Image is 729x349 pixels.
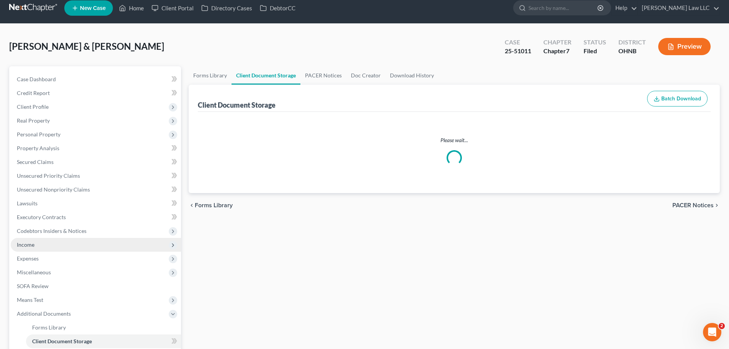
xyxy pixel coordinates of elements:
[17,76,56,82] span: Case Dashboard
[199,136,709,144] p: Please wait...
[661,95,701,102] span: Batch Download
[11,183,181,197] a: Unsecured Nonpriority Claims
[672,202,714,208] span: PACER Notices
[17,172,80,179] span: Unsecured Priority Claims
[17,297,43,303] span: Means Test
[528,1,599,15] input: Search by name...
[11,169,181,183] a: Unsecured Priority Claims
[543,47,571,56] div: Chapter
[658,38,711,55] button: Preview
[232,66,300,85] a: Client Document Storage
[505,47,531,56] div: 25-51011
[195,202,233,208] span: Forms Library
[197,1,256,15] a: Directory Cases
[647,91,708,107] button: Batch Download
[256,1,299,15] a: DebtorCC
[11,279,181,293] a: SOFA Review
[11,86,181,100] a: Credit Report
[11,210,181,224] a: Executory Contracts
[505,38,531,47] div: Case
[17,269,51,275] span: Miscellaneous
[189,202,233,208] button: chevron_left Forms Library
[17,214,66,220] span: Executory Contracts
[11,155,181,169] a: Secured Claims
[638,1,719,15] a: [PERSON_NAME] Law LLC
[612,1,637,15] a: Help
[543,38,571,47] div: Chapter
[17,200,38,206] span: Lawsuits
[17,310,71,317] span: Additional Documents
[17,90,50,96] span: Credit Report
[17,241,34,248] span: Income
[17,228,86,234] span: Codebtors Insiders & Notices
[17,131,60,138] span: Personal Property
[17,103,49,110] span: Client Profile
[719,323,725,329] span: 2
[189,66,232,85] a: Forms Library
[17,159,54,165] span: Secured Claims
[26,321,181,334] a: Forms Library
[189,202,195,208] i: chevron_left
[300,66,346,85] a: PACER Notices
[346,66,385,85] a: Doc Creator
[618,38,646,47] div: District
[32,324,66,331] span: Forms Library
[26,334,181,348] a: Client Document Storage
[11,141,181,155] a: Property Analysis
[17,145,59,151] span: Property Analysis
[11,197,181,210] a: Lawsuits
[17,255,39,262] span: Expenses
[198,100,276,110] div: Client Document Storage
[115,1,148,15] a: Home
[32,338,92,344] span: Client Document Storage
[9,41,164,52] span: [PERSON_NAME] & [PERSON_NAME]
[566,47,569,54] span: 7
[584,38,606,47] div: Status
[703,323,721,341] iframe: Intercom live chat
[385,66,439,85] a: Download History
[618,47,646,56] div: OHNB
[17,283,49,289] span: SOFA Review
[672,202,720,208] button: PACER Notices chevron_right
[80,5,106,11] span: New Case
[148,1,197,15] a: Client Portal
[584,47,606,56] div: Filed
[17,117,50,124] span: Real Property
[17,186,90,193] span: Unsecured Nonpriority Claims
[11,72,181,86] a: Case Dashboard
[714,202,720,208] i: chevron_right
